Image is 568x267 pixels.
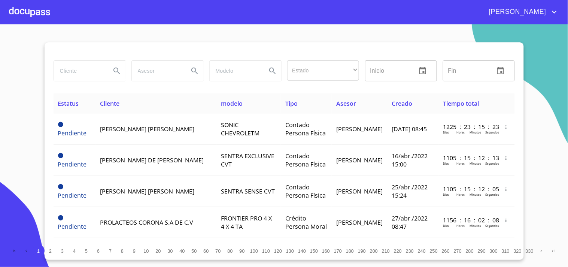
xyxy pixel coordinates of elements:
[526,248,534,254] span: 330
[392,245,404,257] button: 220
[133,248,136,254] span: 9
[470,161,481,165] p: Minutos
[416,245,428,257] button: 240
[167,248,173,254] span: 30
[430,248,438,254] span: 250
[100,187,194,195] span: [PERSON_NAME] [PERSON_NAME]
[58,122,63,127] span: Pendiente
[392,152,428,168] span: 16/abr./2022 15:00
[470,130,481,134] p: Minutos
[322,248,330,254] span: 160
[488,245,500,257] button: 300
[73,248,76,254] span: 4
[61,248,64,254] span: 3
[456,130,465,134] p: Horas
[285,99,298,108] span: Tipo
[58,160,87,168] span: Pendiente
[344,245,356,257] button: 180
[404,245,416,257] button: 230
[33,245,45,257] button: 1
[176,245,188,257] button: 40
[227,248,233,254] span: 80
[485,192,499,196] p: Segundos
[380,245,392,257] button: 210
[58,215,63,220] span: Pendiente
[443,130,449,134] p: Dias
[470,223,481,228] p: Minutos
[37,248,40,254] span: 1
[502,248,510,254] span: 310
[69,245,81,257] button: 4
[370,248,378,254] span: 200
[260,245,272,257] button: 110
[239,248,244,254] span: 90
[45,245,57,257] button: 2
[58,191,87,199] span: Pendiente
[406,248,414,254] span: 230
[97,248,100,254] span: 6
[188,245,200,257] button: 50
[346,248,354,254] span: 180
[212,245,224,257] button: 70
[285,152,326,168] span: Contado Persona Física
[392,183,428,199] span: 25/abr./2022 15:24
[54,61,105,81] input: search
[116,245,128,257] button: 8
[456,192,465,196] p: Horas
[443,185,493,193] p: 1105 : 15 : 12 : 05
[443,216,493,224] p: 1156 : 16 : 02 : 08
[262,248,270,254] span: 110
[443,154,493,162] p: 1105 : 15 : 12 : 13
[382,248,390,254] span: 210
[485,130,499,134] p: Segundos
[310,248,318,254] span: 150
[336,187,383,195] span: [PERSON_NAME]
[221,214,272,231] span: FRONTIER PRO 4 X 4 X 4 TA
[100,125,194,133] span: [PERSON_NAME] [PERSON_NAME]
[464,245,476,257] button: 280
[392,99,412,108] span: Creado
[443,192,449,196] p: Dias
[287,60,359,81] div: ​
[392,125,427,133] span: [DATE] 08:45
[456,161,465,165] p: Horas
[524,245,536,257] button: 330
[336,156,383,164] span: [PERSON_NAME]
[186,62,204,80] button: Search
[221,121,259,137] span: SONIC CHEVROLETM
[104,245,116,257] button: 7
[334,248,342,254] span: 170
[466,248,474,254] span: 280
[264,62,282,80] button: Search
[356,245,368,257] button: 190
[512,245,524,257] button: 320
[272,245,284,257] button: 120
[285,121,326,137] span: Contado Persona Física
[108,62,126,80] button: Search
[179,248,185,254] span: 40
[92,245,104,257] button: 6
[58,129,87,137] span: Pendiente
[514,248,522,254] span: 320
[274,248,282,254] span: 120
[392,214,428,231] span: 27/abr./2022 08:47
[85,248,88,254] span: 5
[224,245,236,257] button: 80
[442,248,450,254] span: 260
[485,223,499,228] p: Segundos
[285,214,327,231] span: Crédito Persona Moral
[143,248,149,254] span: 10
[164,245,176,257] button: 30
[500,245,512,257] button: 310
[236,245,248,257] button: 90
[286,248,294,254] span: 130
[191,248,197,254] span: 50
[215,248,221,254] span: 70
[478,248,486,254] span: 290
[100,218,193,226] span: PROLACTEOS CORONA S.A DE C.V
[456,223,465,228] p: Horas
[140,245,152,257] button: 10
[443,123,493,131] p: 1225 : 23 : 15 : 23
[298,248,306,254] span: 140
[49,248,52,254] span: 2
